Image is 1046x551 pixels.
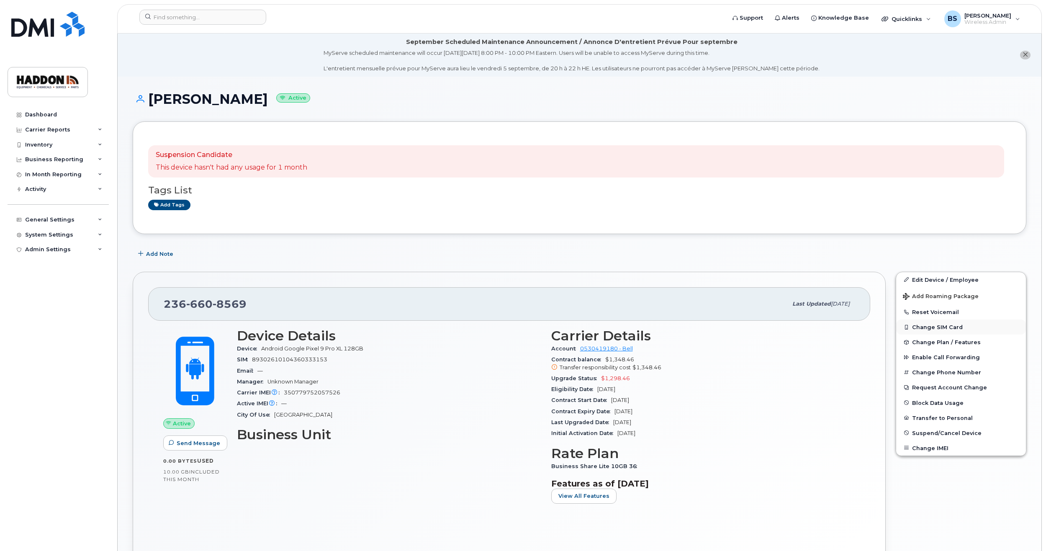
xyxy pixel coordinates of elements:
[274,412,332,418] span: [GEOGRAPHIC_DATA]
[896,335,1026,350] button: Change Plan / Features
[551,446,856,461] h3: Rate Plan
[896,272,1026,287] a: Edit Device / Employee
[896,304,1026,319] button: Reset Voicemail
[324,49,820,72] div: MyServe scheduled maintenance will occur [DATE][DATE] 8:00 PM - 10:00 PM Eastern. Users will be u...
[551,463,641,469] span: Business Share Lite 10GB 36
[156,150,307,160] p: Suspension Candidate
[148,185,1011,196] h3: Tags List
[896,410,1026,425] button: Transfer to Personal
[896,440,1026,456] button: Change IMEI
[197,458,214,464] span: used
[276,93,310,103] small: Active
[284,389,340,396] span: 350779752057526
[237,389,284,396] span: Carrier IMEI
[237,412,274,418] span: City Of Use
[551,386,597,392] span: Eligibility Date
[597,386,615,392] span: [DATE]
[551,489,617,504] button: View All Features
[213,298,247,310] span: 8569
[163,458,197,464] span: 0.00 Bytes
[551,419,613,425] span: Last Upgraded Date
[831,301,850,307] span: [DATE]
[186,298,213,310] span: 660
[237,378,267,385] span: Manager
[551,375,601,381] span: Upgrade Status
[617,430,635,436] span: [DATE]
[406,38,738,46] div: September Scheduled Maintenance Announcement / Annonce D'entretient Prévue Pour septembre
[614,408,632,415] span: [DATE]
[163,435,227,451] button: Send Message
[133,247,180,262] button: Add Note
[601,375,630,381] span: $1,298.46
[551,356,856,371] span: $1,348.46
[252,356,327,363] span: 89302610104360333153
[551,408,614,415] span: Contract Expiry Date
[257,368,263,374] span: —
[912,339,981,345] span: Change Plan / Features
[237,427,541,442] h3: Business Unit
[896,425,1026,440] button: Suspend/Cancel Device
[558,492,609,500] span: View All Features
[133,92,1026,106] h1: [PERSON_NAME]
[632,364,661,371] span: $1,348.46
[551,430,617,436] span: Initial Activation Date
[896,365,1026,380] button: Change Phone Number
[896,319,1026,335] button: Change SIM Card
[613,419,631,425] span: [DATE]
[163,469,189,475] span: 10.00 GB
[146,250,173,258] span: Add Note
[173,420,191,427] span: Active
[177,439,220,447] span: Send Message
[164,298,247,310] span: 236
[551,328,856,343] h3: Carrier Details
[611,397,629,403] span: [DATE]
[912,430,982,436] span: Suspend/Cancel Device
[237,328,541,343] h3: Device Details
[896,395,1026,410] button: Block Data Usage
[261,345,363,352] span: Android Google Pixel 9 Pro XL 128GB
[148,200,190,210] a: Add tags
[267,378,319,385] span: Unknown Manager
[560,364,631,371] span: Transfer responsibility cost
[551,397,611,403] span: Contract Start Date
[792,301,831,307] span: Last updated
[896,287,1026,304] button: Add Roaming Package
[156,163,307,173] p: This device hasn't had any usage for 1 month
[1020,51,1031,59] button: close notification
[903,293,979,301] span: Add Roaming Package
[237,368,257,374] span: Email
[551,345,580,352] span: Account
[896,350,1026,365] button: Enable Call Forwarding
[237,400,281,407] span: Active IMEI
[237,345,261,352] span: Device
[237,356,252,363] span: SIM
[912,354,980,360] span: Enable Call Forwarding
[281,400,287,407] span: —
[551,479,856,489] h3: Features as of [DATE]
[163,469,220,482] span: included this month
[896,380,1026,395] button: Request Account Change
[551,356,605,363] span: Contract balance
[580,345,633,352] a: 0530419180 - Bell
